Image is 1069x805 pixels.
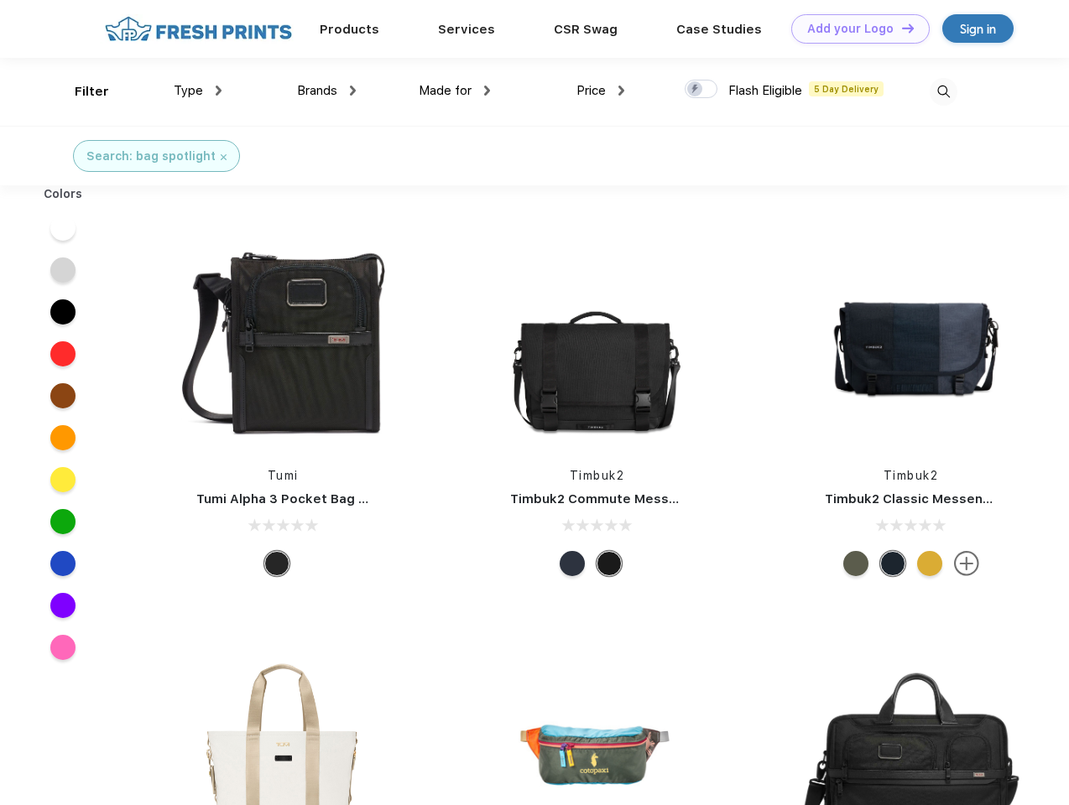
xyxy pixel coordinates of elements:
a: Timbuk2 [570,469,625,482]
img: func=resize&h=266 [171,227,394,450]
a: Products [320,22,379,37]
div: Eco Monsoon [880,551,905,576]
img: filter_cancel.svg [221,154,227,160]
div: Eco Nautical [560,551,585,576]
img: func=resize&h=266 [485,227,708,450]
img: dropdown.png [350,86,356,96]
div: Filter [75,82,109,101]
img: dropdown.png [618,86,624,96]
a: Sign in [942,14,1014,43]
img: more.svg [954,551,979,576]
img: dropdown.png [216,86,222,96]
a: Timbuk2 Classic Messenger Bag [825,491,1033,506]
div: Black [264,551,289,576]
div: Add your Logo [807,22,894,36]
div: Colors [31,185,96,203]
div: Search: bag spotlight [86,148,216,165]
span: Made for [419,83,472,98]
div: Sign in [960,19,996,39]
div: Eco Black [597,551,622,576]
img: fo%20logo%202.webp [100,14,297,44]
div: Eco Amber [917,551,942,576]
span: 5 Day Delivery [809,81,884,96]
img: func=resize&h=266 [800,227,1023,450]
a: Tumi Alpha 3 Pocket Bag Small [196,491,393,506]
span: Brands [297,83,337,98]
div: Eco Army [843,551,868,576]
a: Tumi [268,469,299,482]
a: Timbuk2 [884,469,939,482]
a: Timbuk2 Commute Messenger Bag [510,491,735,506]
img: desktop_search.svg [930,78,957,106]
img: dropdown.png [484,86,490,96]
span: Flash Eligible [728,83,802,98]
span: Price [576,83,606,98]
img: DT [902,23,914,33]
span: Type [174,83,203,98]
